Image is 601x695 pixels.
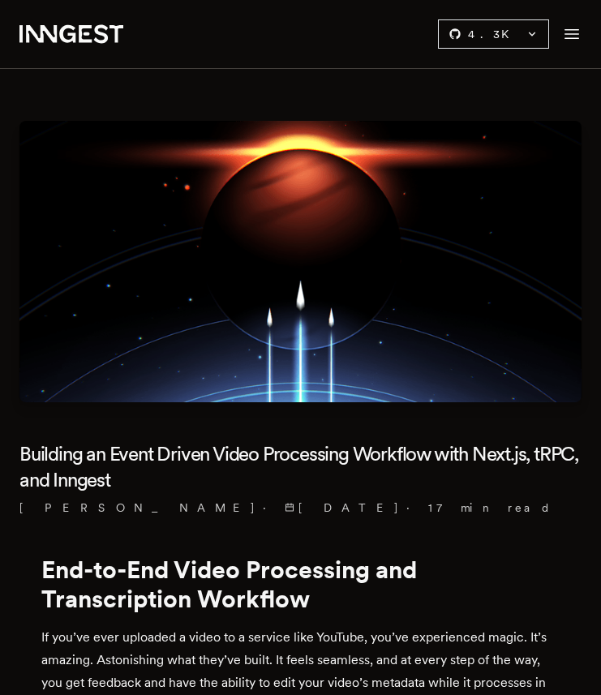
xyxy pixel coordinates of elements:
span: [DATE] [285,500,400,516]
span: 4.3 K [468,26,519,42]
span: 17 min read [428,500,552,516]
h1: Building an Event Driven Video Processing Workflow with Next.js, tRPC, and Inngest [19,441,582,493]
a: [PERSON_NAME] [19,500,256,516]
img: Featured image for Building an Event Driven Video Processing Workflow with Next.js, tRPC, and Inn... [19,121,582,402]
p: · · [19,500,582,516]
h1: End-to-End Video Processing and Transcription Workflow [41,555,560,613]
